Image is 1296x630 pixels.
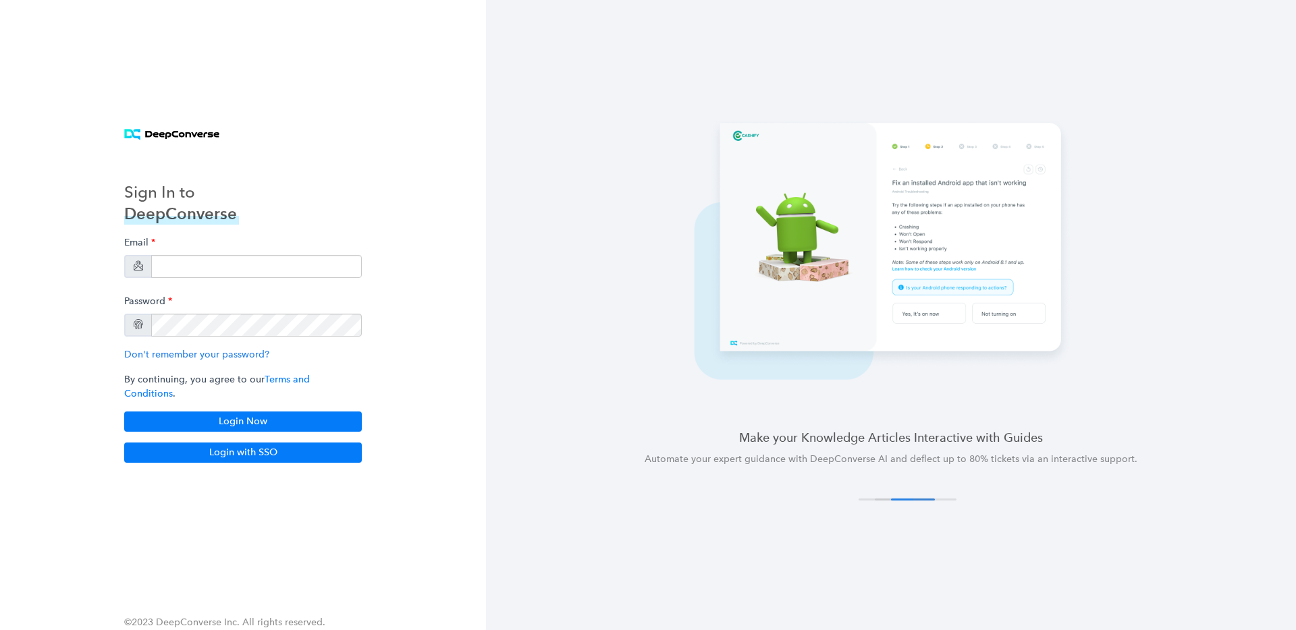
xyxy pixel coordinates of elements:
img: horizontal logo [124,129,219,140]
button: 3 [891,498,935,500]
a: Terms and Conditions [124,374,310,399]
button: 4 [913,498,956,500]
h3: Sign In to [124,181,239,203]
button: 1 [859,498,902,500]
label: Email [124,230,155,255]
a: Don't remember your password? [124,349,269,360]
label: Password [124,289,172,314]
span: Automate your expert guidance with DeepConverse AI and deflect up to 80% tickets via an interacti... [645,453,1137,465]
button: Login with SSO [124,442,362,463]
button: 2 [875,498,919,500]
button: Login Now [124,411,362,432]
span: ©2023 DeepConverse Inc. All rights reserved. [124,617,325,628]
p: By continuing, you agree to our . [124,372,362,401]
h4: Make your Knowledge Articles Interactive with Guides [518,429,1264,446]
h3: DeepConverse [124,203,239,225]
img: carousel 3 [688,121,1093,397]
